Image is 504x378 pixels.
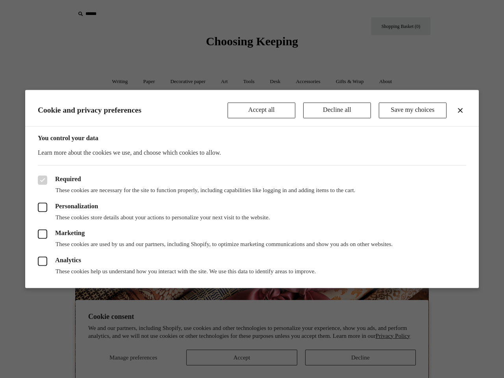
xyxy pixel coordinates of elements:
[38,268,466,276] p: These cookies help us understand how you interact with the site. We use this data to identify are...
[303,102,371,118] button: Decline all
[38,230,466,239] label: Marketing
[38,256,466,266] label: Analytics
[38,241,466,249] p: These cookies are used by us and our partners, including Shopify, to optimize marketing communica...
[38,106,228,115] h2: Cookie and privacy preferences
[456,106,465,115] button: Close dialog
[379,102,447,118] button: Save my choices
[38,148,466,157] p: Learn more about the cookies we use, and choose which cookies to allow.
[38,187,466,195] p: These cookies are necessary for the site to function properly, including capabilities like loggin...
[38,134,466,142] h3: You control your data
[38,214,466,222] p: These cookies store details about your actions to personalize your next visit to the website.
[38,202,466,212] label: Personalization
[38,176,466,185] label: Required
[228,102,295,118] button: Accept all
